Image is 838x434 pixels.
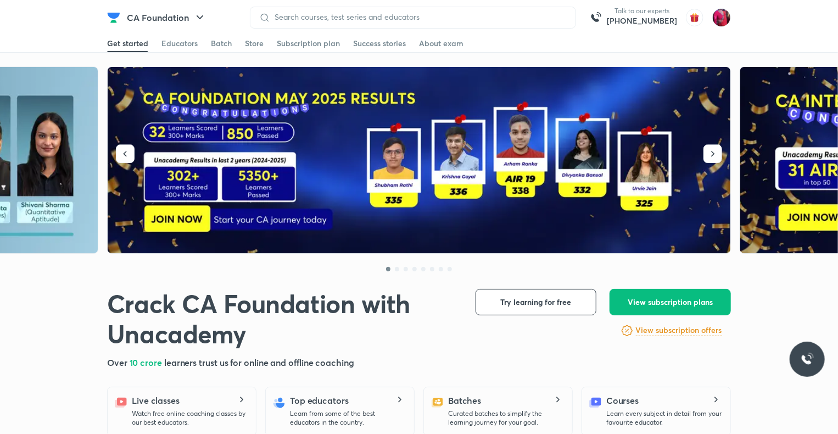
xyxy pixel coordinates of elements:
p: Talk to our experts [607,7,677,15]
div: Subscription plan [277,38,340,49]
h5: Batches [448,394,481,407]
h5: Live classes [132,394,180,407]
h1: Crack CA Foundation with Unacademy [107,289,458,349]
h5: Top educators [290,394,349,407]
div: Success stories [353,38,406,49]
a: Success stories [353,35,406,52]
a: Subscription plan [277,35,340,52]
span: Over [107,357,130,368]
p: Learn every subject in detail from your favourite educator. [606,409,722,427]
a: View subscription offers [636,324,722,337]
p: Curated batches to simplify the learning journey for your goal. [448,409,563,427]
a: [PHONE_NUMBER] [607,15,677,26]
h6: View subscription offers [636,325,722,336]
input: Search courses, test series and educators [270,13,567,21]
img: ttu [801,353,814,366]
span: 10 crore [130,357,164,368]
img: Company Logo [107,11,120,24]
a: Get started [107,35,148,52]
button: View subscription plans [610,289,731,315]
p: Watch free online coaching classes by our best educators. [132,409,247,427]
div: Get started [107,38,148,49]
div: Educators [161,38,198,49]
div: Batch [211,38,232,49]
a: Store [245,35,264,52]
a: About exam [419,35,463,52]
button: Try learning for free [476,289,596,315]
span: Try learning for free [501,297,572,308]
div: Store [245,38,264,49]
h5: Courses [606,394,639,407]
p: Learn from some of the best educators in the country. [290,409,405,427]
img: Anushka Gupta [712,8,731,27]
span: View subscription plans [628,297,713,308]
button: CA Foundation [120,7,213,29]
a: Educators [161,35,198,52]
img: call-us [585,7,607,29]
img: avatar [686,9,703,26]
span: learners trust us for online and offline coaching [164,357,354,368]
div: About exam [419,38,463,49]
a: Batch [211,35,232,52]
